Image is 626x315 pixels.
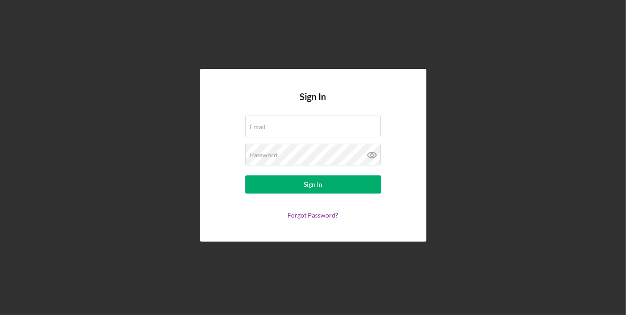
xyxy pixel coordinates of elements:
a: Forgot Password? [288,211,339,219]
div: Sign In [304,175,322,194]
label: Password [250,151,278,159]
label: Email [250,123,266,131]
button: Sign In [245,175,381,194]
h4: Sign In [300,92,326,116]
